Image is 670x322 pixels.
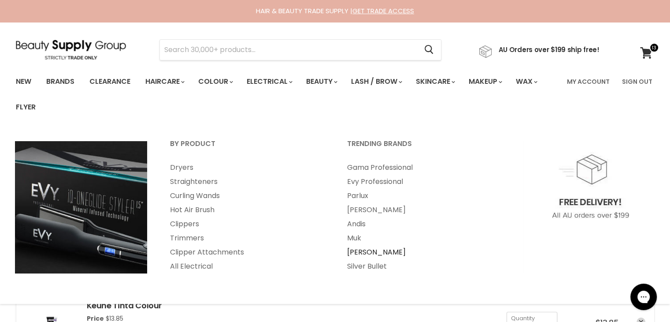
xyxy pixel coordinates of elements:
a: Wax [509,72,543,91]
a: By Product [159,137,334,159]
form: Product [159,39,441,60]
a: Trending Brands [336,137,511,159]
a: Keune Tinta Colour [87,300,162,311]
div: HAIR & BEAUTY TRADE SUPPLY | [5,7,666,15]
ul: Main menu [159,161,334,273]
a: Clearance [83,72,137,91]
a: Andis [336,217,511,231]
a: [PERSON_NAME] [336,203,511,217]
iframe: Gorgias live chat messenger [626,281,661,313]
a: All Electrical [159,259,334,273]
a: Evy Professional [336,175,511,189]
a: Electrical [240,72,298,91]
a: Clippers [159,217,334,231]
a: My Account [562,72,615,91]
ul: Main menu [9,69,562,120]
ul: Main menu [336,161,511,273]
input: Search [160,40,418,60]
a: Silver Bullet [336,259,511,273]
a: Flyer [9,98,42,116]
a: Hot Air Brush [159,203,334,217]
a: Makeup [462,72,507,91]
a: Haircare [139,72,190,91]
a: GET TRADE ACCESS [352,6,414,15]
a: Straighteners [159,175,334,189]
a: Skincare [409,72,460,91]
a: Dryers [159,161,334,175]
a: Brands [40,72,81,91]
a: Gama Professional [336,161,511,175]
a: Trimmers [159,231,334,245]
a: Muk [336,231,511,245]
a: Clipper Attachments [159,245,334,259]
a: Sign Out [617,72,658,91]
a: New [9,72,38,91]
nav: Main [5,69,666,120]
a: Beauty [300,72,343,91]
a: Parlux [336,189,511,203]
a: [PERSON_NAME] [336,245,511,259]
a: Colour [192,72,238,91]
button: Search [418,40,441,60]
a: Lash / Brow [344,72,407,91]
a: Curling Wands [159,189,334,203]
